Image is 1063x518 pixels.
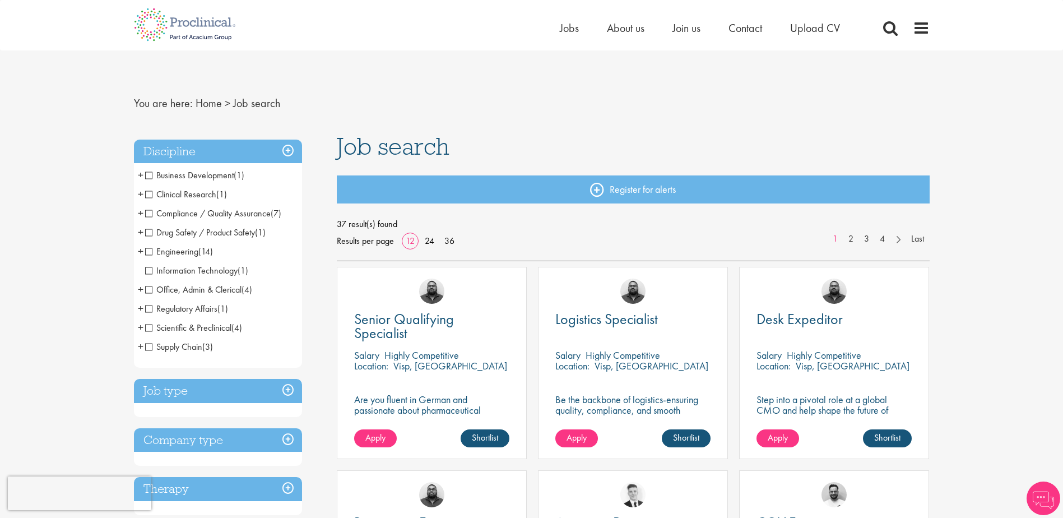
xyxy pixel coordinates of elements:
span: Senior Qualifying Specialist [354,309,454,343]
h3: Discipline [134,140,302,164]
a: Shortlist [461,429,509,447]
span: Contact [728,21,762,35]
span: (1) [217,303,228,314]
span: Clinical Research [145,188,227,200]
a: 12 [402,235,419,247]
a: Apply [555,429,598,447]
a: About us [607,21,644,35]
span: (1) [216,188,227,200]
span: Engineering [145,246,198,257]
span: Location: [756,359,791,372]
span: Business Development [145,169,234,181]
p: Be the backbone of logistics-ensuring quality, compliance, and smooth operations in a dynamic env... [555,394,711,426]
span: + [138,243,143,260]
span: + [138,205,143,221]
p: Highly Competitive [586,349,660,362]
a: 1 [827,233,843,246]
span: Engineering [145,246,213,257]
a: Jobs [560,21,579,35]
a: 24 [421,235,438,247]
span: (3) [202,341,213,353]
span: Business Development [145,169,244,181]
img: Ashley Bennett [620,279,646,304]
h3: Job type [134,379,302,403]
a: Last [906,233,930,246]
span: Location: [354,359,388,372]
span: Drug Safety / Product Safety [145,226,255,238]
span: Apply [567,432,587,443]
p: Highly Competitive [787,349,861,362]
img: Nicolas Daniel [620,482,646,507]
span: (7) [271,207,281,219]
span: (1) [234,169,244,181]
img: Ashley Bennett [419,482,444,507]
span: (4) [242,284,252,295]
a: Apply [756,429,799,447]
span: + [138,300,143,317]
span: > [225,96,230,110]
span: + [138,186,143,202]
h3: Therapy [134,477,302,501]
span: Results per page [337,233,394,249]
p: Visp, [GEOGRAPHIC_DATA] [796,359,909,372]
a: Register for alerts [337,175,930,203]
p: Step into a pivotal role at a global CMO and help shape the future of healthcare. [756,394,912,426]
span: Apply [768,432,788,443]
span: Compliance / Quality Assurance [145,207,271,219]
a: Shortlist [863,429,912,447]
span: Salary [555,349,581,362]
span: Supply Chain [145,341,213,353]
span: Office, Admin & Clerical [145,284,252,295]
span: Salary [354,349,379,362]
span: + [138,319,143,336]
span: Job search [233,96,280,110]
span: + [138,224,143,240]
p: Visp, [GEOGRAPHIC_DATA] [393,359,507,372]
a: 36 [440,235,458,247]
span: Location: [555,359,589,372]
span: (14) [198,246,213,257]
a: Desk Expeditor [756,312,912,326]
span: Apply [365,432,386,443]
img: Ashley Bennett [419,279,444,304]
span: Desk Expeditor [756,309,843,329]
span: Clinical Research [145,188,216,200]
img: Chatbot [1027,482,1060,515]
a: Join us [672,21,700,35]
span: You are here: [134,96,193,110]
a: 2 [843,233,859,246]
iframe: reCAPTCHA [8,477,151,510]
p: Are you fluent in German and passionate about pharmaceutical compliance? Ready to take the lead i... [354,394,509,458]
a: Upload CV [790,21,840,35]
span: Information Technology [145,265,248,276]
span: Compliance / Quality Assurance [145,207,281,219]
span: (4) [231,322,242,334]
a: Shortlist [662,429,711,447]
span: Job search [337,131,449,161]
p: Highly Competitive [384,349,459,362]
span: Scientific & Preclinical [145,322,242,334]
img: Emile De Beer [821,482,847,507]
a: Logistics Specialist [555,312,711,326]
span: 37 result(s) found [337,216,930,233]
span: Drug Safety / Product Safety [145,226,266,238]
span: Information Technology [145,265,238,276]
h3: Company type [134,428,302,452]
span: (1) [238,265,248,276]
a: breadcrumb link [196,96,222,110]
span: + [138,166,143,183]
a: 4 [874,233,890,246]
img: Ashley Bennett [821,279,847,304]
